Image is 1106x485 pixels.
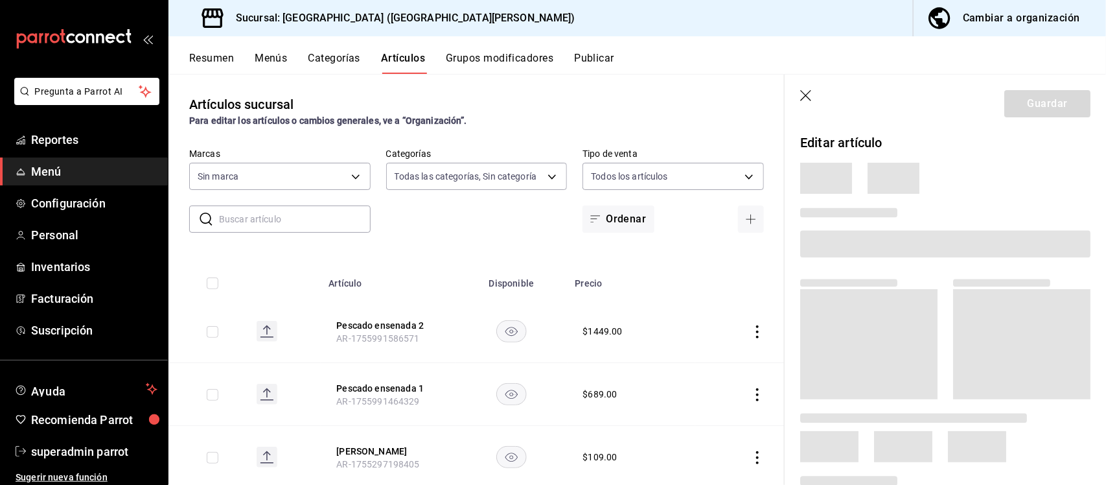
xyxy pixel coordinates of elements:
[496,446,527,468] button: availability-product
[751,451,764,464] button: actions
[751,325,764,338] button: actions
[189,52,1106,74] div: navigation tabs
[336,319,440,332] button: edit-product-location
[583,388,617,401] div: $ 689.00
[16,471,157,484] span: Sugerir nueva función
[800,133,1090,152] p: Editar artículo
[582,206,654,233] button: Ordenar
[381,52,425,74] button: Artículos
[574,52,614,74] button: Publicar
[336,445,440,458] button: edit-product-location
[751,388,764,401] button: actions
[336,333,419,344] span: AR-1755991586571
[9,94,159,108] a: Pregunta a Parrot AI
[321,259,455,300] th: Artículo
[386,150,568,159] label: Categorías
[455,259,567,300] th: Disponible
[219,206,371,232] input: Buscar artículo
[446,52,553,74] button: Grupos modificadores
[31,258,157,276] span: Inventarios
[31,381,141,397] span: Ayuda
[395,170,537,183] span: Todas las categorías, Sin categoría
[496,320,527,342] button: availability-product
[255,52,287,74] button: Menús
[496,383,527,405] button: availability-product
[963,9,1080,27] div: Cambiar a organización
[31,290,157,307] span: Facturación
[336,382,440,395] button: edit-product-location
[31,322,157,339] span: Suscripción
[582,150,764,159] label: Tipo de venta
[583,451,617,464] div: $ 109.00
[336,459,419,469] span: AR-1755297198405
[143,34,153,44] button: open_drawer_menu
[198,170,238,183] span: Sin marca
[31,163,157,180] span: Menú
[31,226,157,244] span: Personal
[189,150,371,159] label: Marcas
[225,10,575,26] h3: Sucursal: [GEOGRAPHIC_DATA] ([GEOGRAPHIC_DATA][PERSON_NAME])
[336,396,419,407] span: AR-1755991464329
[189,95,294,114] div: Artículos sucursal
[189,115,467,126] strong: Para editar los artículos o cambios generales, ve a “Organización”.
[35,85,139,99] span: Pregunta a Parrot AI
[31,195,157,212] span: Configuración
[583,325,623,338] div: $ 1449.00
[308,52,361,74] button: Categorías
[591,170,668,183] span: Todos los artículos
[31,443,157,460] span: superadmin parrot
[14,78,159,105] button: Pregunta a Parrot AI
[31,411,157,429] span: Recomienda Parrot
[568,259,696,300] th: Precio
[31,131,157,148] span: Reportes
[189,52,234,74] button: Resumen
